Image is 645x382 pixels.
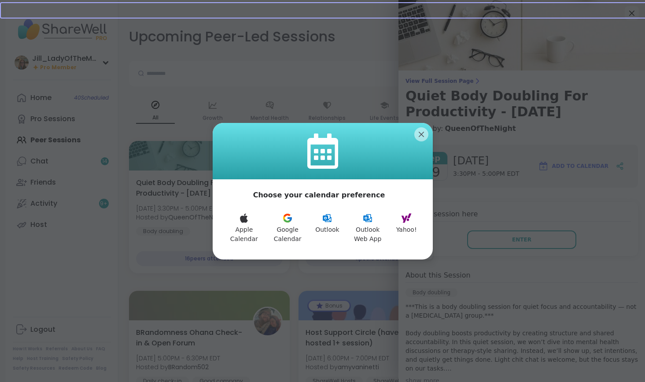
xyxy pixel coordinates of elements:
button: Outlook [310,208,345,249]
button: Outlook Web App [345,208,391,249]
p: Choose your calendar preference [253,190,385,200]
button: Yahoo! [391,208,422,249]
button: Google Calendar [265,208,310,249]
button: Apple Calendar [223,208,265,249]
